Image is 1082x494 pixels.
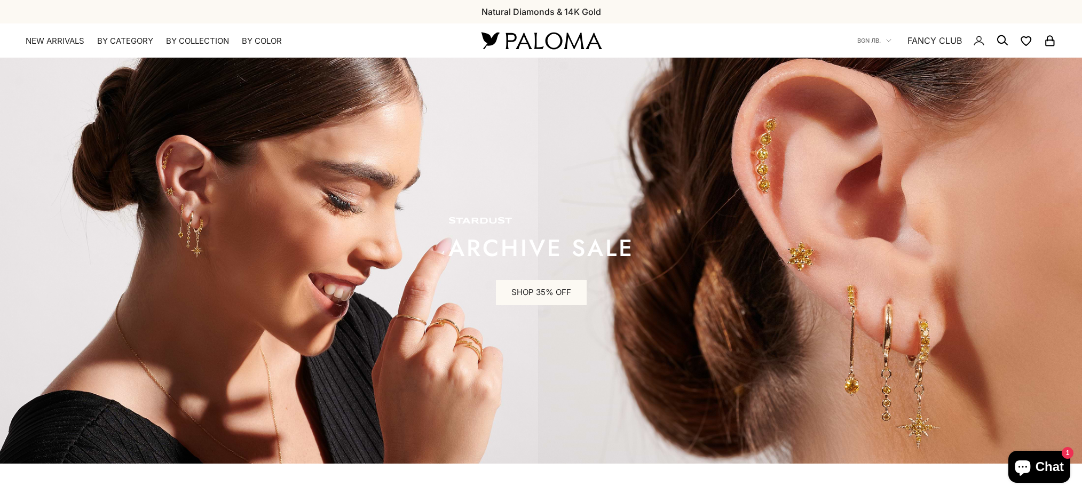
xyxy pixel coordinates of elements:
[907,34,962,47] a: FANCY CLUB
[857,36,891,45] button: BGN лв.
[1005,451,1073,485] inbox-online-store-chat: Shopify online store chat
[857,36,881,45] span: BGN лв.
[448,237,634,259] p: ARCHIVE SALE
[481,5,601,19] p: Natural Diamonds & 14K Gold
[26,36,456,46] nav: Primary navigation
[26,36,84,46] a: NEW ARRIVALS
[242,36,282,46] summary: By Color
[496,280,587,306] a: SHOP 35% OFF
[857,23,1056,58] nav: Secondary navigation
[97,36,153,46] summary: By Category
[448,216,634,227] p: STARDUST
[166,36,229,46] summary: By Collection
